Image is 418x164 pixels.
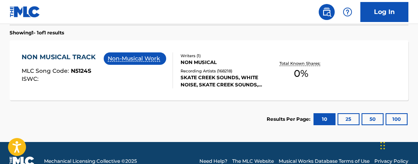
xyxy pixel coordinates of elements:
div: SKATE CREEK SOUNDS, WHITE NOISE, SKATE CREEK SOUNDS, SKATE CREEK SOUNDS, WHITE NOISE LONG, WHITE ... [181,74,268,88]
a: NON MUSICAL TRACKMLC Song Code:N5124SISWC:Non-Musical WorkWriters (1)NON MUSICALRecording Artists... [10,40,408,100]
img: help [343,7,352,17]
p: Non-Musical Work [108,54,162,63]
span: N5124S [71,67,91,74]
div: Drag [380,134,385,158]
span: ISWC : [22,75,40,82]
a: Public Search [319,4,335,20]
p: Results Per Page: [267,116,312,123]
a: Log In [360,2,408,22]
button: 10 [313,113,336,125]
div: Help [340,4,356,20]
img: MLC Logo [10,6,40,18]
span: MLC Song Code : [22,67,71,74]
span: 0 % [294,66,308,81]
button: 50 [362,113,384,125]
div: NON MUSICAL TRACK [22,52,100,62]
iframe: Chat Widget [378,126,418,164]
button: 25 [338,113,360,125]
p: Showing 1 - 1 of 1 results [10,29,64,36]
div: NON MUSICAL [181,59,268,66]
div: Writers ( 1 ) [181,53,268,59]
img: search [322,7,332,17]
p: Total Known Shares: [279,60,322,66]
button: 100 [386,113,408,125]
div: Recording Artists ( 168218 ) [181,68,268,74]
